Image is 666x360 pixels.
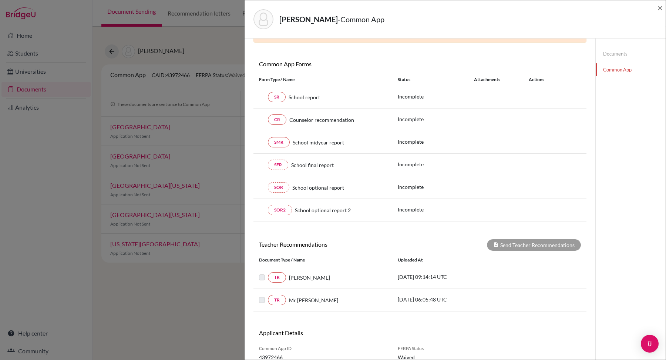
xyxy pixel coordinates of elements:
p: Incomplete [398,183,474,191]
div: Attachments [474,76,520,83]
div: Form Type / Name [253,76,392,83]
span: Mr [PERSON_NAME] [289,296,338,304]
p: Incomplete [398,115,474,123]
a: SFR [268,160,288,170]
span: School midyear report [293,139,344,146]
h6: Common App Forms [253,60,420,67]
span: School final report [291,161,334,169]
a: Documents [596,47,666,60]
p: Incomplete [398,93,474,100]
div: Status [398,76,474,83]
strong: [PERSON_NAME] [279,15,338,24]
span: School optional report [292,184,344,191]
p: Incomplete [398,138,474,146]
p: [DATE] 06:05:48 UTC [398,296,498,303]
a: SR [268,92,286,102]
div: Open Intercom Messenger [641,335,659,353]
div: Document Type / Name [253,257,392,263]
span: - Common App [338,15,384,24]
span: × [657,2,663,13]
span: [PERSON_NAME] [289,274,330,281]
div: Send Teacher Recommendations [487,239,581,251]
span: Common App ID [259,345,387,352]
a: TR [268,272,286,283]
span: FERPA Status [398,345,470,352]
p: Incomplete [398,206,474,213]
span: School optional report 2 [295,206,351,214]
a: SMR [268,137,290,147]
button: Close [657,3,663,12]
a: SOR [268,182,289,193]
a: CR [268,114,286,125]
p: [DATE] 09:14:14 UTC [398,273,498,281]
div: Actions [520,76,566,83]
span: Counselor recommendation [289,116,354,124]
a: SOR2 [268,205,292,215]
p: Incomplete [398,160,474,168]
h6: Applicant Details [259,329,414,336]
a: TR [268,295,286,305]
span: School report [289,93,320,101]
div: Uploaded at [392,257,503,263]
a: Common App [596,63,666,76]
h6: Teacher Recommendations [253,241,420,248]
